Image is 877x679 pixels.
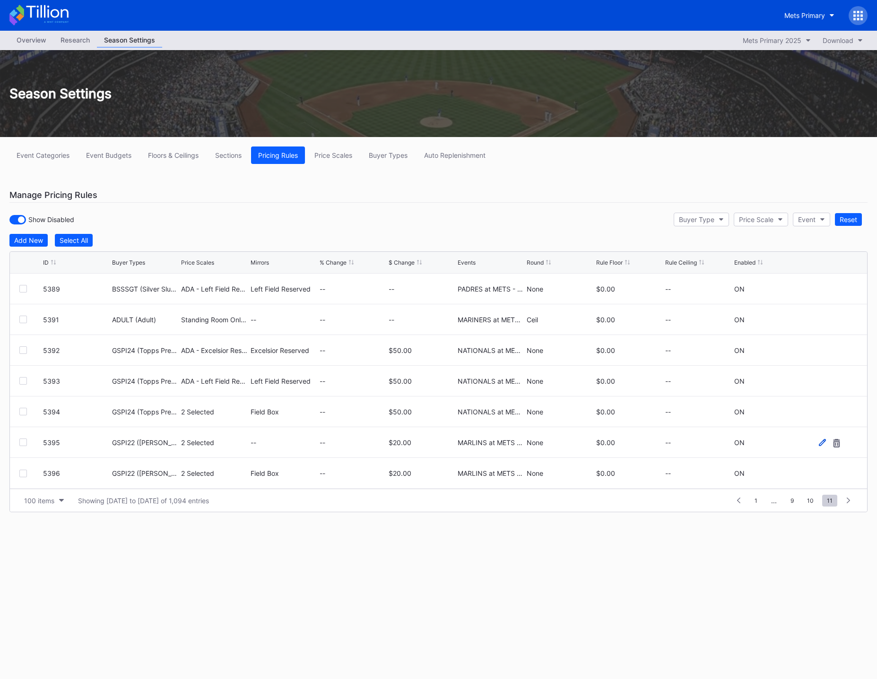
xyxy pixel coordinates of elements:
div: -- [251,316,317,324]
button: Pricing Rules [251,146,305,164]
div: -- [665,316,732,324]
div: -- [320,408,386,416]
div: -- [320,346,386,354]
div: Manage Pricing Rules [9,188,868,203]
div: $0.00 [596,469,663,477]
div: $0.00 [596,346,663,354]
button: Mets Primary [777,7,842,24]
div: Overview [9,33,53,47]
div: ON [734,316,745,324]
div: 5395 [43,438,110,447]
div: 100 items [24,497,54,505]
span: 10 [802,495,818,507]
div: MARLINS at METS - [DATE] [458,438,524,447]
div: -- [665,438,732,447]
button: Sections [208,146,249,164]
div: $0.00 [596,438,663,447]
div: 5393 [43,377,110,385]
div: None [527,408,593,416]
button: 100 items [19,494,69,507]
div: 5391 [43,316,110,324]
div: None [527,346,593,354]
div: ON [734,438,745,447]
div: 2 Selected [181,408,248,416]
div: Buyer Type [679,215,714,223]
div: Enabled [734,259,755,266]
div: -- [389,285,455,293]
div: None [527,377,593,385]
a: Season Settings [97,33,162,48]
div: Mirrors [251,259,269,266]
div: Event Categories [17,151,69,159]
div: $50.00 [389,346,455,354]
button: Floors & Ceilings [141,146,206,164]
div: NATIONALS at METS - [DATE] [458,346,524,354]
div: Buyer Types [112,259,145,266]
div: -- [665,469,732,477]
div: Add New [14,236,43,244]
div: Price Scales [181,259,214,266]
div: MARLINS at METS - [DATE] [458,469,524,477]
button: Auto Replenishment [417,146,493,164]
div: GSPI24 (Topps Premium Card Offer) [112,408,179,416]
div: ADA - Left Field Reserved (6733) [181,285,248,293]
div: Excelsior Reserved [251,346,317,354]
div: Sections [215,151,242,159]
div: Select All [60,236,88,244]
button: Price Scale [734,213,788,226]
button: Event [793,213,830,226]
button: Price Scales [307,146,359,164]
div: Show Disabled [9,215,74,224]
div: Round [527,259,544,266]
button: Add New [9,234,48,247]
div: $0.00 [596,316,663,324]
div: % Change [320,259,347,266]
div: ON [734,408,745,416]
div: 5394 [43,408,110,416]
div: Auto Replenishment [424,151,486,159]
div: PADRES at METS - [DATE] [458,285,524,293]
div: $50.00 [389,377,455,385]
a: Research [53,33,97,48]
div: Mets Primary [784,11,825,19]
div: Standing Room Only (5576) [181,316,248,324]
div: ... [764,497,784,505]
div: -- [320,469,386,477]
div: None [527,438,593,447]
div: NATIONALS at METS - [DATE] [458,408,524,416]
div: $50.00 [389,408,455,416]
div: Price Scale [739,215,773,223]
div: Events [458,259,476,266]
div: ON [734,346,745,354]
button: Download [818,34,868,47]
div: Event [798,215,816,223]
div: GSPI22 ([PERSON_NAME] HR Rec TS Offer) [112,469,179,477]
div: None [527,285,593,293]
div: Price Scales [314,151,352,159]
div: -- [320,285,386,293]
div: 2 Selected [181,438,248,447]
div: Left Field Reserved [251,377,317,385]
a: Event Categories [9,146,77,164]
div: $20.00 [389,469,455,477]
div: NATIONALS at METS - [DATE] [458,377,524,385]
div: Rule Floor [596,259,623,266]
div: 5396 [43,469,110,477]
div: GSPI24 (Topps Premium Card Offer) [112,346,179,354]
div: 2 Selected [181,469,248,477]
div: ADA - Left Field Reserved (6733) [181,377,248,385]
div: ON [734,469,745,477]
div: Mets Primary 2025 [743,36,801,44]
div: -- [665,285,732,293]
div: Research [53,33,97,47]
button: Mets Primary 2025 [738,34,816,47]
div: Download [823,36,853,44]
div: GSPI22 ([PERSON_NAME] HR Rec TS Offer) [112,438,179,447]
div: Floors & Ceilings [148,151,199,159]
button: Buyer Type [674,213,729,226]
div: -- [389,316,455,324]
div: -- [665,408,732,416]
